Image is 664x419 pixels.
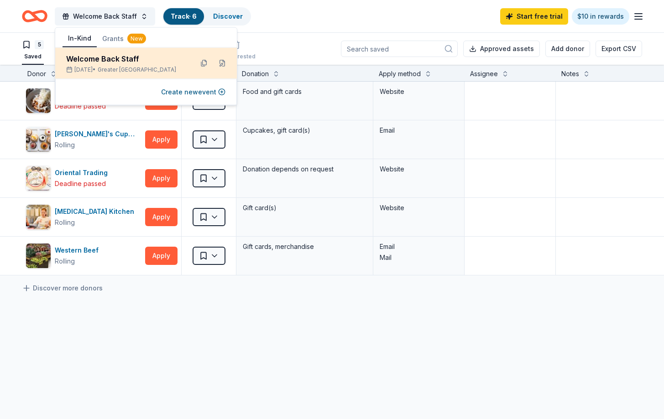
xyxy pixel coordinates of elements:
[242,240,367,253] div: Gift cards, merchandise
[171,12,197,20] a: Track· 6
[55,7,155,26] button: Welcome Back Staff
[380,164,458,175] div: Website
[22,283,103,294] a: Discover more donors
[145,208,178,226] button: Apply
[26,243,51,268] img: Image for Western Beef
[213,12,243,20] a: Discover
[22,36,44,65] button: 5Saved
[380,125,458,136] div: Email
[463,41,540,57] button: Approved assets
[55,167,111,178] div: Oriental Trading
[380,86,458,97] div: Website
[26,166,51,191] img: Image for Oriental Trading
[561,68,579,79] div: Notes
[127,34,146,44] div: New
[55,140,75,150] div: Rolling
[55,101,106,112] div: Deadline passed
[242,124,367,137] div: Cupcakes, gift card(s)
[145,247,178,265] button: Apply
[55,217,75,228] div: Rolling
[26,243,141,269] button: Image for Western BeefWestern BeefRolling
[26,205,51,229] img: Image for Taste Buds Kitchen
[26,88,141,114] button: Image for Ethan Stowell Restaurants[PERSON_NAME] RestaurantsDeadline passed
[66,53,186,64] div: Welcome Back Staff
[63,30,97,47] button: In-Kind
[242,202,367,214] div: Gift card(s)
[242,85,367,98] div: Food and gift cards
[55,245,102,256] div: Western Beef
[380,252,458,263] div: Mail
[470,68,498,79] div: Assignee
[26,204,141,230] button: Image for Taste Buds Kitchen[MEDICAL_DATA] KitchenRolling
[55,178,106,189] div: Deadline passed
[55,129,141,140] div: [PERSON_NAME]'s Cupcakes
[73,11,137,22] span: Welcome Back Staff
[27,68,46,79] div: Donor
[242,68,269,79] div: Donation
[26,127,141,152] button: Image for Molly's Cupcakes[PERSON_NAME]'s CupcakesRolling
[380,241,458,252] div: Email
[145,169,178,187] button: Apply
[341,41,458,57] input: Search saved
[162,7,251,26] button: Track· 6Discover
[22,5,47,27] a: Home
[26,88,51,113] img: Image for Ethan Stowell Restaurants
[545,41,590,57] button: Add donor
[572,8,629,25] a: $10 in rewards
[26,166,141,191] button: Image for Oriental TradingOriental TradingDeadline passed
[35,40,44,49] div: 5
[161,87,225,98] button: Create newevent
[379,68,421,79] div: Apply method
[26,127,51,152] img: Image for Molly's Cupcakes
[98,66,176,73] span: Greater [GEOGRAPHIC_DATA]
[500,8,568,25] a: Start free trial
[66,66,186,73] div: [DATE] •
[97,31,152,47] button: Grants
[242,163,367,176] div: Donation depends on request
[145,130,178,149] button: Apply
[55,206,138,217] div: [MEDICAL_DATA] Kitchen
[380,202,458,213] div: Website
[22,53,44,60] div: Saved
[55,256,75,267] div: Rolling
[596,41,642,57] button: Export CSV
